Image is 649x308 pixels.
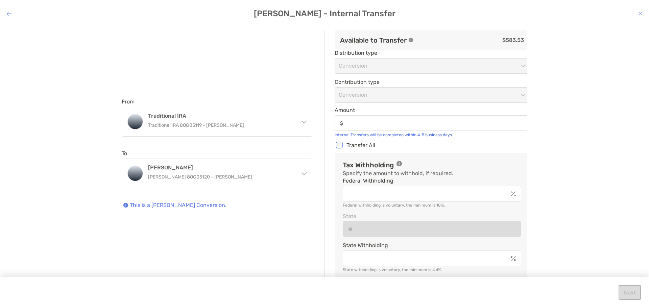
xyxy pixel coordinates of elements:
[343,177,521,184] span: Federal Withholding
[343,161,394,169] h3: Tax Withholding
[335,141,529,149] div: Transfer All
[148,173,294,181] p: [PERSON_NAME] 8OG05120 - [PERSON_NAME]
[339,58,525,73] span: Conversion
[511,256,516,261] img: input icon
[343,267,442,272] span: State withholding is voluntary, the minimum is 4.4%.
[335,79,529,85] span: Contribution type
[343,256,508,261] input: State Withholdinginput icon
[122,98,135,105] label: From
[511,191,516,196] img: input icon
[339,88,525,102] span: Conversion
[340,121,343,126] img: input icon
[340,36,407,44] h3: Available to Transfer
[335,50,529,56] span: Distribution type
[122,150,127,157] label: To
[148,113,294,119] h4: Traditional IRA
[346,120,529,126] input: Amountinput icon
[343,169,453,177] p: Specify the amount to withhold, if required.
[148,121,294,129] p: Traditional IRA 8OG05119 - [PERSON_NAME]
[123,203,128,208] img: Icon info
[335,133,529,137] div: Internal Transfers will be completed within 4-5 business days.
[148,164,294,171] h4: [PERSON_NAME]
[130,202,226,209] p: This is a [PERSON_NAME] Conversion.
[343,191,508,197] input: Federal Withholdinginput icon
[128,114,143,129] img: Traditional IRA
[419,36,524,44] p: $583.53
[343,213,356,219] label: State
[343,242,521,248] span: State Withholding
[335,107,529,113] span: Amount
[343,203,445,208] span: Federal withholding is voluntary, the minimum is 10%.
[396,161,402,166] img: icon tooltip
[128,166,143,181] img: Roth IRA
